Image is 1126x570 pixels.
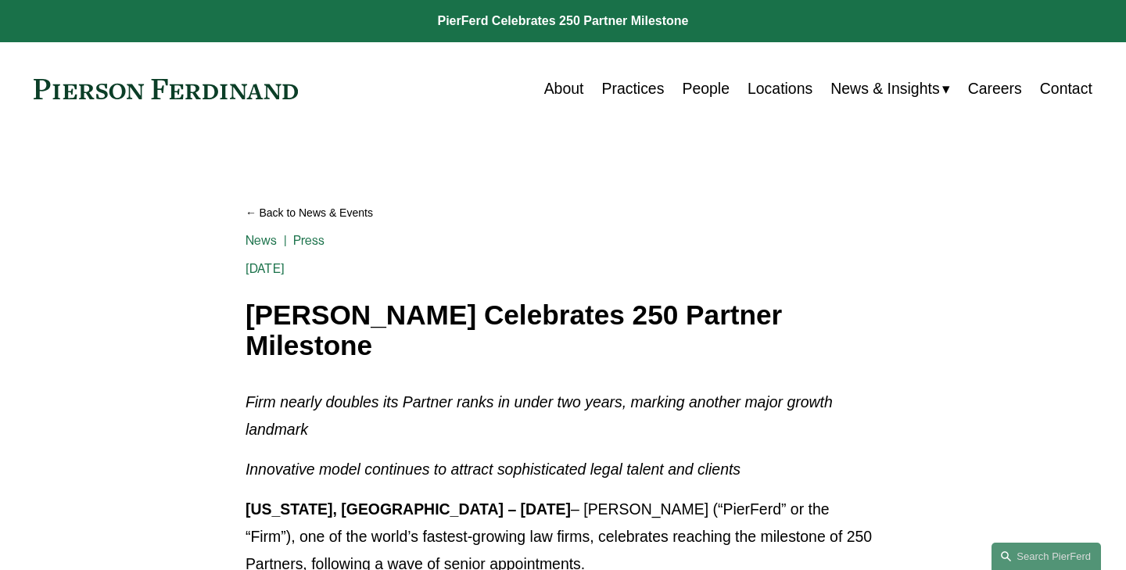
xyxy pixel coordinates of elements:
[246,233,278,248] a: News
[748,73,812,104] a: Locations
[992,543,1101,570] a: Search this site
[246,300,880,360] h1: [PERSON_NAME] Celebrates 250 Partner Milestone
[1040,73,1092,104] a: Contact
[246,500,571,518] strong: [US_STATE], [GEOGRAPHIC_DATA] – [DATE]
[601,73,664,104] a: Practices
[246,461,741,478] em: Innovative model continues to attract sophisticated legal talent and clients
[830,73,949,104] a: folder dropdown
[682,73,730,104] a: People
[246,199,880,227] a: Back to News & Events
[246,261,285,276] span: [DATE]
[830,75,939,102] span: News & Insights
[968,73,1022,104] a: Careers
[293,233,325,248] a: Press
[246,393,837,438] em: Firm nearly doubles its Partner ranks in under two years, marking another major growth landmark
[544,73,584,104] a: About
